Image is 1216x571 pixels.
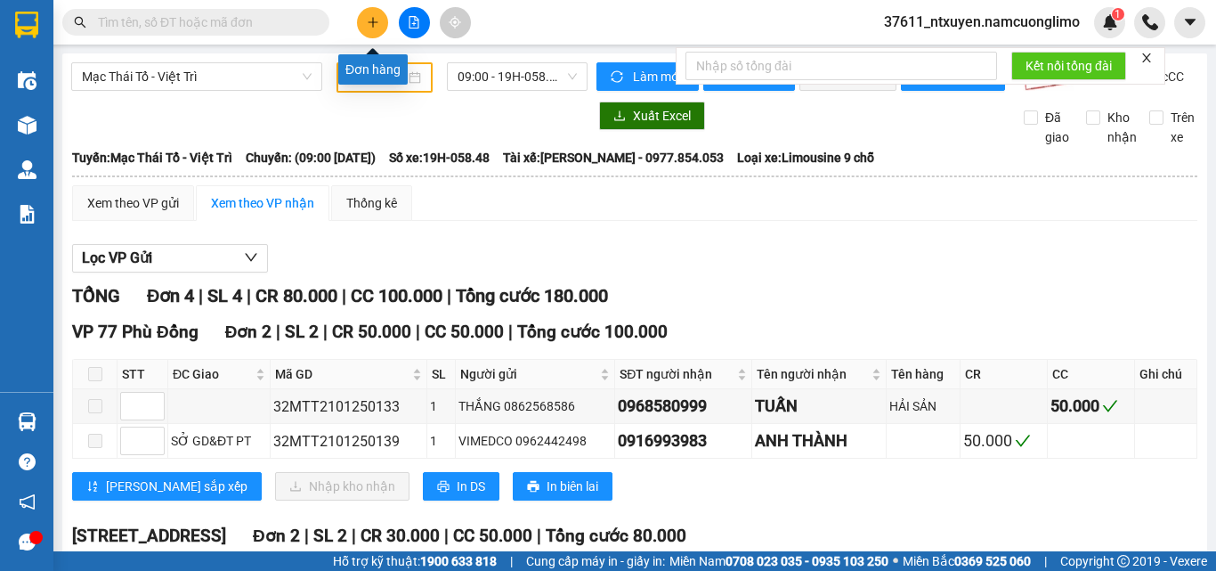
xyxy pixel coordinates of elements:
[669,551,888,571] span: Miền Nam
[271,389,427,424] td: 32MTT2101250133
[1048,360,1135,389] th: CC
[285,322,319,342] span: SL 2
[416,322,420,342] span: |
[427,360,456,389] th: SL
[618,394,749,419] div: 0968580999
[611,70,626,85] span: sync
[755,428,882,453] div: ANH THÀNH
[273,396,424,418] div: 32MTT2101250133
[1135,360,1197,389] th: Ghi chú
[887,360,961,389] th: Tên hàng
[19,534,36,551] span: message
[510,551,513,571] span: |
[253,526,300,546] span: Đơn 2
[1100,108,1144,147] span: Kho nhận
[352,526,356,546] span: |
[1011,52,1126,80] button: Kết nối tổng đài
[430,396,452,416] div: 1
[18,160,36,179] img: warehouse-icon
[503,148,724,167] span: Tài xế: [PERSON_NAME] - 0977.854.053
[517,322,668,342] span: Tổng cước 100.000
[332,322,411,342] span: CR 50.000
[18,116,36,135] img: warehouse-icon
[171,431,267,451] div: SỞ GD&ĐT PT
[449,16,461,29] span: aim
[147,285,194,306] span: Đơn 4
[357,7,388,38] button: plus
[246,148,376,167] span: Chuyến: (09:00 [DATE])
[457,477,485,496] span: In DS
[1140,52,1153,64] span: close
[18,205,36,224] img: solution-icon
[460,364,596,384] span: Người gửi
[961,360,1048,389] th: CR
[1142,14,1158,30] img: phone-icon
[527,480,539,494] span: printer
[440,7,471,38] button: aim
[458,431,612,451] div: VIMEDCO 0962442498
[615,424,752,459] td: 0916993983
[275,472,409,501] button: downloadNhập kho nhận
[1112,8,1124,20] sup: 1
[86,480,99,494] span: sort-ascending
[87,193,179,213] div: Xem theo VP gửi
[342,285,346,306] span: |
[458,63,577,90] span: 09:00 - 19H-058.48
[458,396,612,416] div: THẮNG 0862568586
[903,551,1031,571] span: Miền Bắc
[615,389,752,424] td: 0968580999
[620,364,734,384] span: SĐT người nhận
[425,322,504,342] span: CC 50.000
[351,285,442,306] span: CC 100.000
[98,12,308,32] input: Tìm tên, số ĐT hoặc mã đơn
[444,526,449,546] span: |
[346,193,397,213] div: Thống kê
[304,526,309,546] span: |
[1038,108,1076,147] span: Đã giao
[1182,14,1198,30] span: caret-down
[244,250,258,265] span: down
[276,322,280,342] span: |
[19,494,36,510] span: notification
[72,151,232,165] b: Tuyến: Mạc Thái Tổ - Việt Trì
[526,551,665,571] span: Cung cấp máy in - giấy in:
[618,428,749,453] div: 0916993983
[757,364,867,384] span: Tên người nhận
[333,551,497,571] span: Hỗ trợ kỹ thuật:
[1117,555,1130,567] span: copyright
[255,285,337,306] span: CR 80.000
[82,63,312,90] span: Mạc Thái Tổ - Việt Trì
[752,389,886,424] td: TUẤN
[685,52,997,80] input: Nhập số tổng đài
[225,322,272,342] span: Đơn 2
[546,526,686,546] span: Tổng cước 80.000
[1102,14,1118,30] img: icon-new-feature
[633,67,685,86] span: Làm mới
[275,364,409,384] span: Mã GD
[599,102,705,130] button: downloadXuất Excel
[247,285,251,306] span: |
[72,285,120,306] span: TỔNG
[1015,433,1031,449] span: check
[199,285,203,306] span: |
[537,526,541,546] span: |
[207,285,242,306] span: SL 4
[408,16,420,29] span: file-add
[273,430,424,453] div: 32MTT2101250139
[430,431,452,451] div: 1
[1163,108,1202,147] span: Trên xe
[963,428,1044,453] div: 50.000
[19,453,36,470] span: question-circle
[72,472,262,501] button: sort-ascending[PERSON_NAME] sắp xếp
[447,285,451,306] span: |
[1102,398,1118,414] span: check
[613,110,626,124] span: download
[72,244,268,273] button: Lọc VP Gửi
[389,148,490,167] span: Số xe: 19H-058.48
[323,322,328,342] span: |
[1174,7,1205,38] button: caret-down
[1025,56,1112,76] span: Kết nối tổng đài
[513,472,612,501] button: printerIn biên lai
[508,322,513,342] span: |
[338,54,408,85] div: Đơn hàng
